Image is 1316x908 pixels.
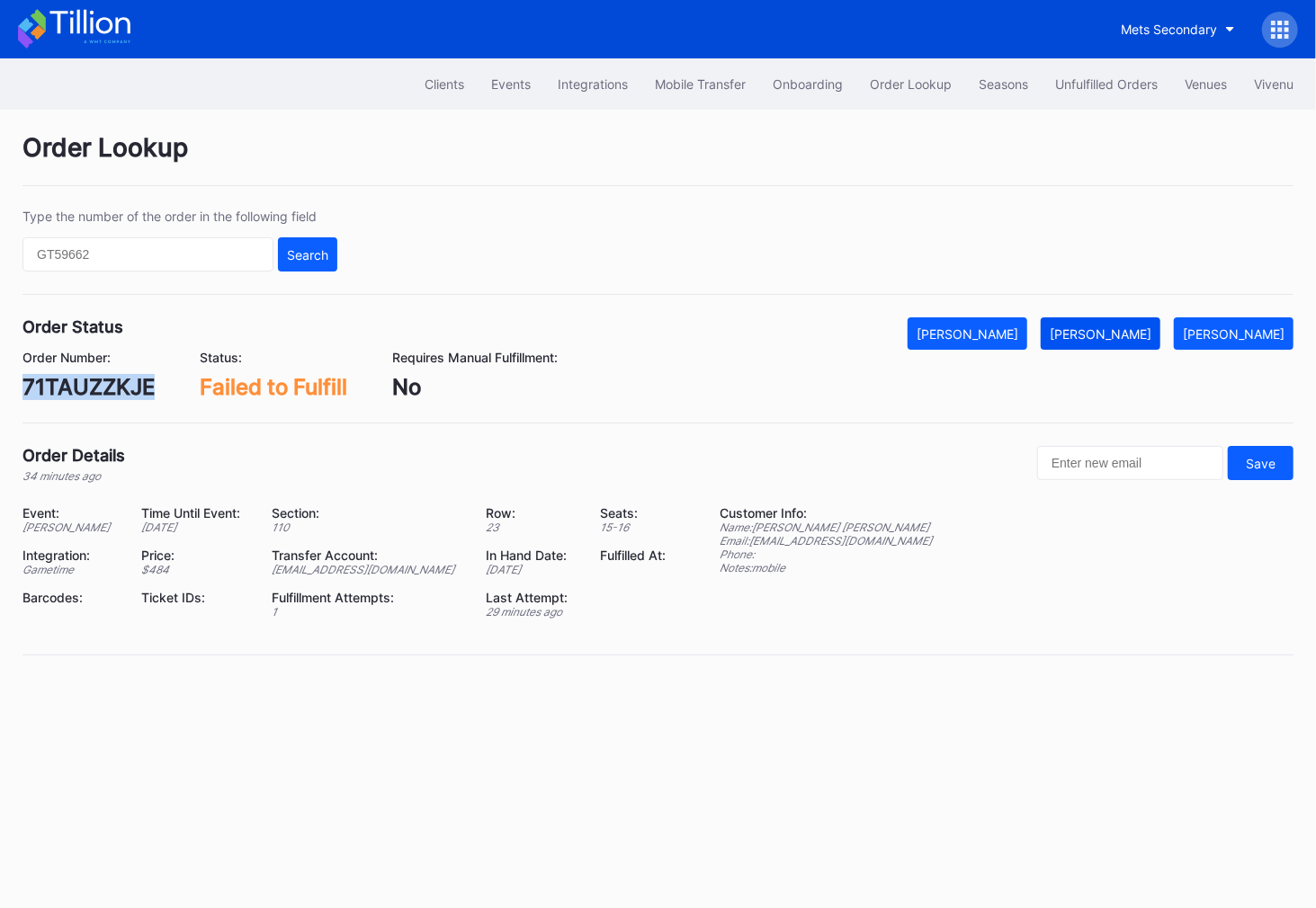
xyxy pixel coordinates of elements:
div: 71TAUZZKJE [22,374,155,400]
div: Phone: [720,547,932,561]
div: Seats: [600,505,675,521]
div: Mobile Transfer [655,76,746,92]
div: Customer Info: [720,505,932,521]
button: Seasons [965,67,1042,101]
div: [EMAIL_ADDRESS][DOMAIN_NAME] [272,563,463,576]
div: Search [287,247,328,263]
div: Integration: [22,547,119,563]
div: 1 [272,605,463,619]
button: [PERSON_NAME] [1174,317,1294,350]
div: Gametime [22,563,119,576]
button: Unfulfilled Orders [1042,67,1171,101]
div: Order Lookup [870,76,952,92]
div: No [392,374,558,400]
div: 34 minutes ago [22,469,125,483]
div: Save [1246,456,1276,471]
div: Last Attempt: [487,590,577,605]
button: Onboarding [759,67,856,101]
button: Order Lookup [856,67,965,101]
div: Order Status [22,317,123,336]
button: Clients [411,67,478,101]
div: Order Number: [22,350,155,365]
button: Events [478,67,544,101]
div: Onboarding [773,76,843,92]
button: [PERSON_NAME] [908,317,1027,350]
div: Order Details [22,446,125,465]
div: [PERSON_NAME] [917,326,1018,342]
div: Clients [425,76,464,92]
div: [DATE] [487,563,577,576]
div: Row: [487,505,577,521]
div: In Hand Date: [487,547,577,563]
div: Vivenu [1254,76,1294,92]
button: Integrations [544,67,641,101]
div: Fulfilled At: [600,547,675,563]
div: Type the number of the order in the following field [22,209,337,224]
div: Integrations [558,76,628,92]
div: Unfulfilled Orders [1055,76,1158,92]
div: [PERSON_NAME] [1183,326,1285,342]
div: $ 484 [141,563,249,576]
div: 110 [272,521,463,534]
button: Search [278,237,337,272]
div: Name: [PERSON_NAME] [PERSON_NAME] [720,521,932,534]
div: Email: [EMAIL_ADDRESS][DOMAIN_NAME] [720,534,932,547]
div: Requires Manual Fulfillment: [392,350,558,365]
div: Order Lookup [22,132,1294,186]
div: Events [491,76,531,92]
button: Mets Secondary [1107,13,1249,46]
div: [PERSON_NAME] [22,521,119,534]
div: [DATE] [141,521,249,534]
div: Seasons [979,76,1028,92]
button: Vivenu [1240,67,1307,101]
button: Save [1228,446,1294,480]
div: 15 - 16 [600,521,675,534]
button: [PERSON_NAME] [1041,317,1160,350]
div: Mets Secondary [1121,22,1217,37]
input: Enter new email [1037,446,1223,480]
div: Transfer Account: [272,547,463,563]
div: Event: [22,505,119,521]
button: Venues [1171,67,1240,101]
div: Section: [272,505,463,521]
div: Venues [1185,76,1227,92]
div: 29 minutes ago [487,605,577,619]
button: Mobile Transfer [641,67,759,101]
div: Notes: mobile [720,561,932,574]
div: Price: [141,547,249,563]
div: [PERSON_NAME] [1050,326,1151,342]
div: Ticket IDs: [141,590,249,605]
div: Barcodes: [22,590,119,605]
input: GT59662 [22,237,273,272]
div: Fulfillment Attempts: [272,590,463,605]
div: Failed to Fulfill [200,374,347,400]
div: Time Until Event: [141,505,249,521]
div: 23 [487,521,577,534]
div: Status: [200,350,347,365]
